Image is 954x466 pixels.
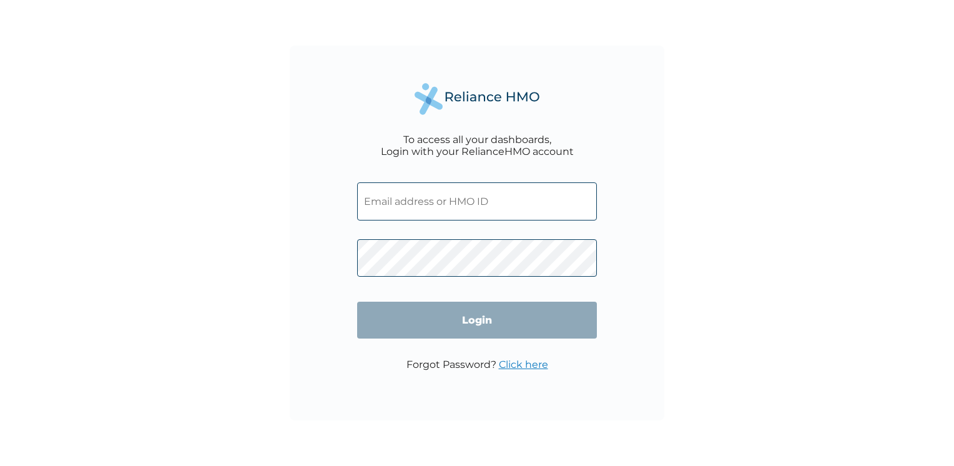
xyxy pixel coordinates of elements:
[357,302,597,339] input: Login
[406,359,548,370] p: Forgot Password?
[357,182,597,221] input: Email address or HMO ID
[415,83,539,115] img: Reliance Health's Logo
[381,134,574,157] div: To access all your dashboards, Login with your RelianceHMO account
[499,359,548,370] a: Click here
